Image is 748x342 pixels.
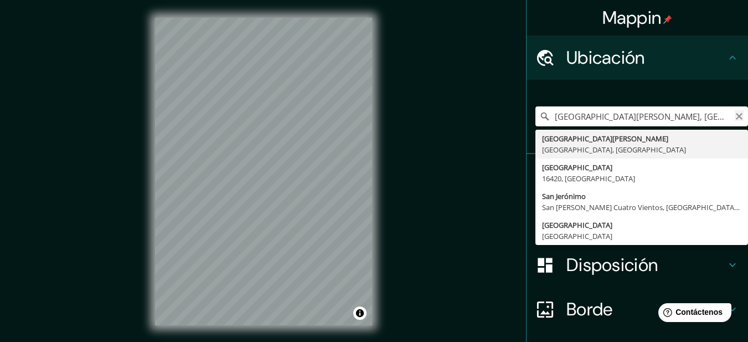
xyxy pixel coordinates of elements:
font: Mappin [602,6,662,29]
button: Activar o desactivar atribución [353,307,367,320]
button: Claro [735,110,744,121]
font: Borde [566,298,613,321]
font: [GEOGRAPHIC_DATA] [542,231,612,241]
div: Estilo [527,198,748,243]
font: [GEOGRAPHIC_DATA] [542,220,612,230]
font: [GEOGRAPHIC_DATA] [542,162,612,172]
div: Patas [527,154,748,198]
font: Ubicación [566,46,645,69]
iframe: Lanzador de widgets de ayuda [649,299,736,330]
div: Ubicación [527,35,748,80]
div: Borde [527,287,748,331]
font: Disposición [566,253,658,277]
img: pin-icon.png [663,15,672,24]
div: Disposición [527,243,748,287]
canvas: Mapa [155,18,372,325]
font: [GEOGRAPHIC_DATA], [GEOGRAPHIC_DATA] [542,145,686,155]
font: 16420, [GEOGRAPHIC_DATA] [542,173,635,183]
input: Elige tu ciudad o zona [535,106,748,126]
font: [GEOGRAPHIC_DATA][PERSON_NAME] [542,134,668,144]
font: San Jerónimo [542,191,586,201]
